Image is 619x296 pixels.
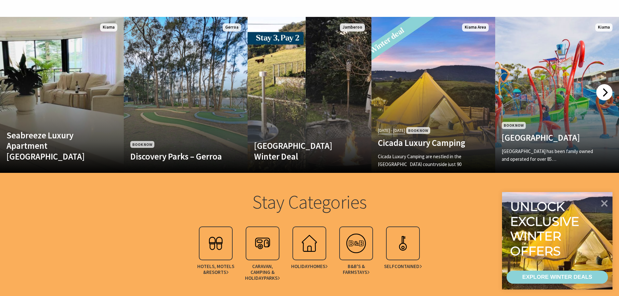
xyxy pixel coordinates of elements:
[264,275,280,281] span: Parks
[378,127,405,134] span: [DATE] - [DATE]
[340,23,365,32] span: Jamberoo
[6,130,99,161] h4: Seabreeze Luxury Apartment [GEOGRAPHIC_DATA]
[378,137,470,148] h4: Cicada Luxury Camping
[192,226,239,284] a: Hotels, Motels &Resorts
[406,127,430,134] span: Book Now
[291,264,328,269] span: Holiday
[502,132,594,143] h4: [GEOGRAPHIC_DATA]
[507,271,608,284] a: EXPLORE WINTER DEALS
[248,17,371,173] a: Another Image Used [GEOGRAPHIC_DATA] Winter Deal Jamberoo
[333,226,380,284] a: B&B's &Farmstays
[380,226,426,284] a: SelfContained
[462,23,489,32] span: Kiama Area
[124,17,248,173] a: Book Now Discovery Parks – Gerroa Gerroa
[206,269,229,275] span: Resorts
[502,122,526,129] span: Book Now
[254,140,346,161] h4: [GEOGRAPHIC_DATA] Winter Deal
[223,23,241,32] span: Gerroa
[310,264,328,269] span: Homes
[343,230,369,256] img: bedbreakfa.svg
[286,226,333,284] a: HolidayHomes
[378,153,470,176] p: Cicada Luxury Camping are nestled in the [GEOGRAPHIC_DATA] countryside just 90 minutes from [GEOG...
[296,230,322,256] img: holhouse.svg
[510,199,582,258] div: Unlock exclusive winter offers
[495,17,619,173] a: Book Now [GEOGRAPHIC_DATA] [GEOGRAPHIC_DATA] has been family owned and operated for over 85… Read...
[371,17,495,173] a: Another Image Used [DATE] - [DATE] Book Now Cicada Luxury Camping Cicada Luxury Camping are nestl...
[390,230,416,256] img: apartment.svg
[203,230,229,256] img: hotel.svg
[595,23,613,32] span: Kiama
[502,148,594,163] p: [GEOGRAPHIC_DATA] has been family owned and operated for over 85…
[130,151,223,161] h4: Discovery Parks – Gerroa
[182,191,437,213] h2: Stay Categories
[196,264,236,275] span: Hotels, Motels &
[384,264,422,269] span: Self
[336,264,377,275] span: B&B's &
[522,271,592,284] div: EXPLORE WINTER DEALS
[130,141,154,148] span: Book Now
[250,230,276,256] img: campmotor.svg
[242,264,283,281] span: Caravan, Camping & Holiday
[343,269,370,275] span: Farmstays
[502,166,594,174] span: Read More
[100,23,117,32] span: Kiama
[239,226,286,284] a: Caravan, Camping & HolidayParks
[394,264,422,269] span: Contained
